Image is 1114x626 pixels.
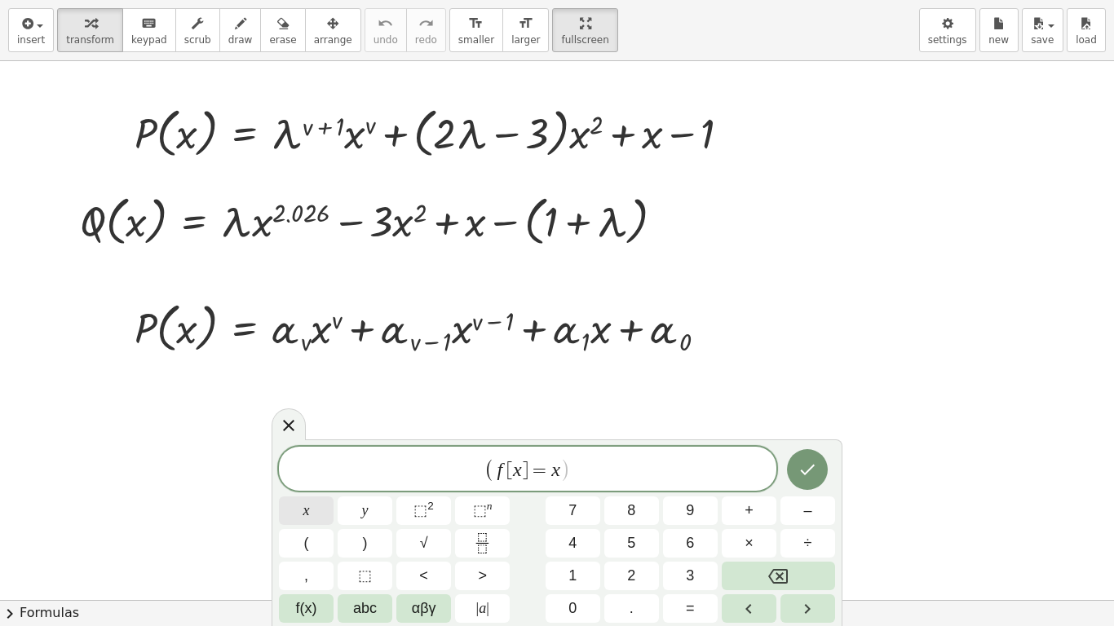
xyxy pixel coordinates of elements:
[66,34,114,46] span: transform
[546,562,600,590] button: 1
[427,500,434,512] sup: 2
[780,496,835,525] button: Minus
[1022,8,1063,52] button: save
[468,14,484,33] i: format_size
[663,529,718,558] button: 6
[396,594,451,623] button: Greek alphabet
[406,8,446,52] button: redoredo
[663,562,718,590] button: 3
[722,562,835,590] button: Backspace
[1067,8,1106,52] button: load
[979,8,1019,52] button: new
[314,34,352,46] span: arrange
[478,565,487,587] span: >
[522,461,528,480] span: ]
[484,458,495,482] span: (
[413,502,427,518] span: ⬚
[131,34,167,46] span: keypad
[374,34,398,46] span: undo
[604,594,659,623] button: .
[296,597,317,619] span: f(x)
[546,529,600,558] button: 4
[518,14,533,33] i: format_size
[486,600,489,616] span: |
[546,496,600,525] button: 7
[560,458,571,482] span: )
[780,594,835,623] button: Right arrow
[420,532,428,554] span: √
[780,529,835,558] button: Divide
[988,34,1009,46] span: new
[568,565,577,587] span: 1
[627,532,635,554] span: 5
[627,565,635,587] span: 2
[546,594,600,623] button: 0
[353,597,377,619] span: abc
[358,565,372,587] span: ⬚
[122,8,176,52] button: keyboardkeypad
[528,461,552,480] span: =
[686,532,694,554] span: 6
[604,562,659,590] button: 2
[279,562,334,590] button: ,
[630,597,634,619] span: .
[365,8,407,52] button: undoundo
[141,14,157,33] i: keyboard
[502,8,549,52] button: format_sizelarger
[184,34,211,46] span: scrub
[260,8,305,52] button: erase
[449,8,503,52] button: format_sizesmaller
[604,529,659,558] button: 5
[338,594,392,623] button: Alphabet
[686,597,695,619] span: =
[476,600,480,616] span: |
[458,34,494,46] span: smaller
[455,594,510,623] button: Absolute value
[304,532,309,554] span: (
[663,594,718,623] button: Equals
[338,562,392,590] button: Placeholder
[722,529,776,558] button: Times
[473,502,487,518] span: ⬚
[506,461,513,480] span: [
[455,529,510,558] button: Fraction
[787,449,828,490] button: Done
[8,8,54,52] button: insert
[511,34,540,46] span: larger
[928,34,967,46] span: settings
[568,532,577,554] span: 4
[487,500,493,512] sup: n
[279,496,334,525] button: x
[919,8,976,52] button: settings
[663,496,718,525] button: 9
[513,459,522,480] var: x
[269,34,296,46] span: erase
[745,500,754,522] span: +
[568,597,577,619] span: 0
[17,34,45,46] span: insert
[804,532,812,554] span: ÷
[722,496,776,525] button: Plus
[396,496,451,525] button: Squared
[228,34,253,46] span: draw
[363,532,368,554] span: )
[497,459,502,480] var: f
[338,529,392,558] button: )
[627,500,635,522] span: 8
[396,529,451,558] button: Square root
[57,8,123,52] button: transform
[803,500,811,522] span: –
[1076,34,1097,46] span: load
[418,14,434,33] i: redo
[455,496,510,525] button: Superscript
[412,597,436,619] span: αβγ
[552,8,617,52] button: fullscreen
[279,529,334,558] button: (
[338,496,392,525] button: y
[305,8,361,52] button: arrange
[686,565,694,587] span: 3
[303,500,310,522] span: x
[561,34,608,46] span: fullscreen
[415,34,437,46] span: redo
[604,496,659,525] button: 8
